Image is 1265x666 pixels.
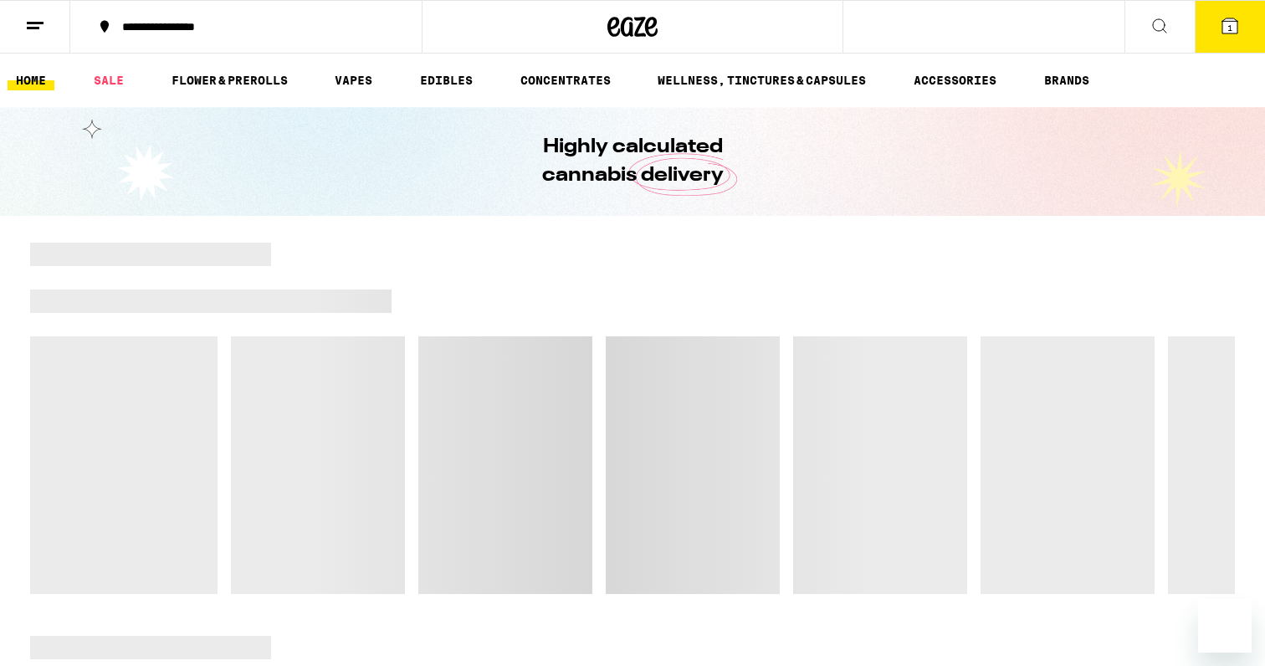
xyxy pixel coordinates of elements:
[1195,1,1265,53] button: 1
[905,70,1005,90] a: ACCESSORIES
[512,70,619,90] a: CONCENTRATES
[85,70,132,90] a: SALE
[649,70,874,90] a: WELLNESS, TINCTURES & CAPSULES
[163,70,296,90] a: FLOWER & PREROLLS
[494,133,771,190] h1: Highly calculated cannabis delivery
[326,70,381,90] a: VAPES
[1198,599,1252,653] iframe: Button to launch messaging window
[1227,23,1232,33] span: 1
[412,70,481,90] a: EDIBLES
[8,70,54,90] a: HOME
[1036,70,1098,90] a: BRANDS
